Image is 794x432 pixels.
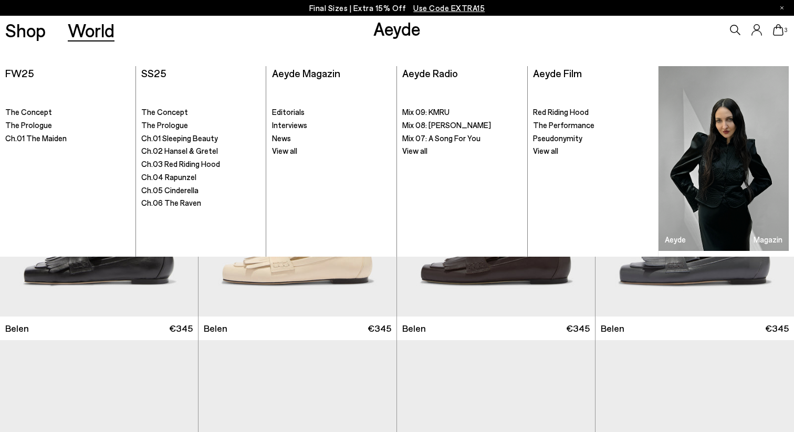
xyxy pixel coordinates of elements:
[402,322,426,335] span: Belen
[141,185,260,196] a: Ch.05 Cinderella
[141,159,260,170] a: Ch.03 Red Riding Hood
[665,236,686,244] h3: Aeyde
[566,322,590,335] span: €345
[533,120,594,130] span: The Performance
[601,322,624,335] span: Belen
[141,107,188,117] span: The Concept
[659,66,789,251] img: X-exploration-v2_1_900x.png
[169,322,193,335] span: €345
[272,120,307,130] span: Interviews
[141,120,260,131] a: The Prologue
[533,67,582,79] a: Aeyde Film
[141,133,260,144] a: Ch.01 Sleeping Beauty
[198,317,396,340] a: Belen €345
[402,133,480,143] span: Mix 07: A Song For You
[413,3,485,13] span: Navigate to /collections/ss25-final-sizes
[272,133,291,143] span: News
[141,146,218,155] span: Ch.02 Hansel & Gretel
[402,146,521,156] a: View all
[141,107,260,118] a: The Concept
[272,146,391,156] a: View all
[141,120,188,130] span: The Prologue
[141,133,218,143] span: Ch.01 Sleeping Beauty
[141,198,260,208] a: Ch.06 The Raven
[272,133,391,144] a: News
[533,146,653,156] a: View all
[141,67,166,79] a: SS25
[754,236,782,244] h3: Magazin
[402,146,427,155] span: View all
[402,107,521,118] a: Mix 09: KMRU
[141,172,196,182] span: Ch.04 Rapunzel
[533,133,653,144] a: Pseudonymity
[765,322,789,335] span: €345
[5,133,130,144] a: Ch.01 The Maiden
[272,107,391,118] a: Editorials
[5,120,130,131] a: The Prologue
[68,21,114,39] a: World
[783,27,789,33] span: 3
[141,159,220,168] span: Ch.03 Red Riding Hood
[402,133,521,144] a: Mix 07: A Song For You
[533,120,653,131] a: The Performance
[402,120,521,131] a: Mix 08: [PERSON_NAME]
[533,146,558,155] span: View all
[773,24,783,36] a: 3
[368,322,391,335] span: €345
[5,21,46,39] a: Shop
[397,317,595,340] a: Belen €345
[141,172,260,183] a: Ch.04 Rapunzel
[309,2,485,15] p: Final Sizes | Extra 15% Off
[141,198,201,207] span: Ch.06 The Raven
[402,107,450,117] span: Mix 09: KMRU
[659,66,789,251] a: Aeyde Magazin
[402,120,491,130] span: Mix 08: [PERSON_NAME]
[5,107,52,117] span: The Concept
[204,322,227,335] span: Belen
[533,107,653,118] a: Red Riding Hood
[141,146,260,156] a: Ch.02 Hansel & Gretel
[272,120,391,131] a: Interviews
[272,146,297,155] span: View all
[272,67,340,79] a: Aeyde Magazin
[373,17,421,39] a: Aeyde
[272,107,305,117] span: Editorials
[402,67,458,79] a: Aeyde Radio
[5,133,67,143] span: Ch.01 The Maiden
[141,185,198,195] span: Ch.05 Cinderella
[533,107,589,117] span: Red Riding Hood
[533,133,582,143] span: Pseudonymity
[595,317,794,340] a: Belen €345
[5,107,130,118] a: The Concept
[5,120,52,130] span: The Prologue
[5,67,34,79] a: FW25
[5,322,29,335] span: Belen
